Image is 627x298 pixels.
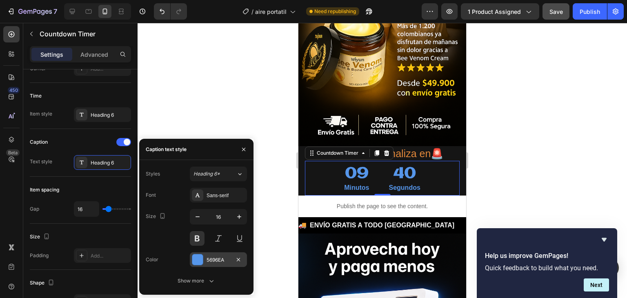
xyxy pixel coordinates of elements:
input: Auto [74,202,99,216]
p: Advanced [80,50,108,59]
button: Next question [584,278,609,291]
div: Color [146,256,158,263]
div: Undo/Redo [154,3,187,20]
div: Publish [580,7,600,16]
div: Item style [30,110,52,118]
div: 5696EA [207,256,230,264]
div: Add... [91,252,129,260]
p: 7 [53,7,57,16]
p: Quick feedback to build what you need. [485,264,609,272]
div: Size [146,211,167,222]
div: Heading 6 [91,111,129,119]
div: Styles [146,170,160,178]
span: Heading 6* [193,170,220,178]
div: Font [146,191,156,199]
div: Caption [30,138,48,146]
span: aire portatil [255,7,287,16]
div: Text style [30,158,52,165]
div: Gap [30,205,39,213]
div: Size [30,231,51,242]
div: Time [30,92,42,100]
div: Caption text style [146,146,187,153]
div: Show more [178,277,216,285]
p: Settings [40,50,63,59]
div: Sans-serif [207,192,245,199]
button: Show more [146,274,247,288]
button: 1 product assigned [461,3,539,20]
p: Countdown Timer [40,29,128,39]
iframe: Design area [298,23,466,298]
button: Hide survey [599,235,609,245]
div: Help us improve GemPages! [485,235,609,291]
div: Beta [6,149,20,156]
div: Shape [30,278,56,289]
span: Need republishing [314,8,356,15]
h2: Help us improve GemPages! [485,251,609,261]
button: Heading 6* [190,167,247,181]
button: Save [543,3,569,20]
span: 1 product assigned [468,7,521,16]
div: 450 [8,87,20,93]
span: / [251,7,253,16]
button: Publish [573,3,607,20]
div: Padding [30,252,49,259]
span: Save [549,8,563,15]
div: Heading 6 [91,159,129,167]
div: Item spacing [30,186,59,193]
button: 7 [3,3,61,20]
